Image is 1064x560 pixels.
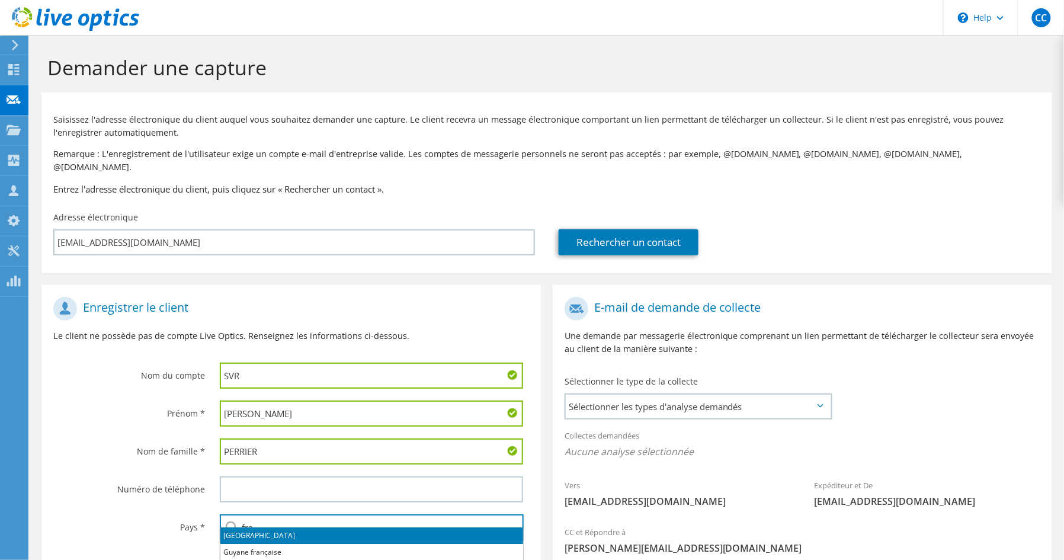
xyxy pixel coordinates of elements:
div: Expéditeur et De [802,473,1052,514]
label: Nom du compte [53,363,205,382]
p: Le client ne possède pas de compte Live Optics. Renseignez les informations ci-dessous. [53,329,529,343]
svg: \n [958,12,969,23]
h1: Demander une capture [47,55,1040,80]
h1: E-mail de demande de collecte [565,297,1034,321]
label: Sélectionner le type de la collecte [565,376,698,388]
div: Vers [553,473,802,514]
label: Numéro de téléphone [53,476,205,495]
label: Pays * [53,514,205,533]
span: [EMAIL_ADDRESS][DOMAIN_NAME] [565,495,790,508]
p: Remarque : L'enregistrement de l'utilisateur exige un compte e-mail d'entreprise valide. Les comp... [53,148,1040,174]
div: Collectes demandées [553,423,1052,467]
span: Aucune analyse sélectionnée [565,445,1040,458]
p: Une demande par messagerie électronique comprenant un lien permettant de télécharger le collecteu... [565,329,1040,356]
h3: Entrez l'adresse électronique du client, puis cliquez sur « Rechercher un contact ». [53,183,1040,196]
li: [GEOGRAPHIC_DATA] [220,527,523,544]
span: [EMAIL_ADDRESS][DOMAIN_NAME] [814,495,1040,508]
label: Adresse électronique [53,212,138,223]
p: Saisissez l'adresse électronique du client auquel vous souhaitez demander une capture. Le client ... [53,113,1040,139]
span: CC [1032,8,1051,27]
span: Sélectionner les types d'analyse demandés [566,395,831,418]
span: [PERSON_NAME][EMAIL_ADDRESS][DOMAIN_NAME] [565,542,1040,555]
label: Prénom * [53,401,205,420]
h1: Enregistrer le client [53,297,523,321]
a: Rechercher un contact [559,229,698,255]
label: Nom de famille * [53,439,205,457]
